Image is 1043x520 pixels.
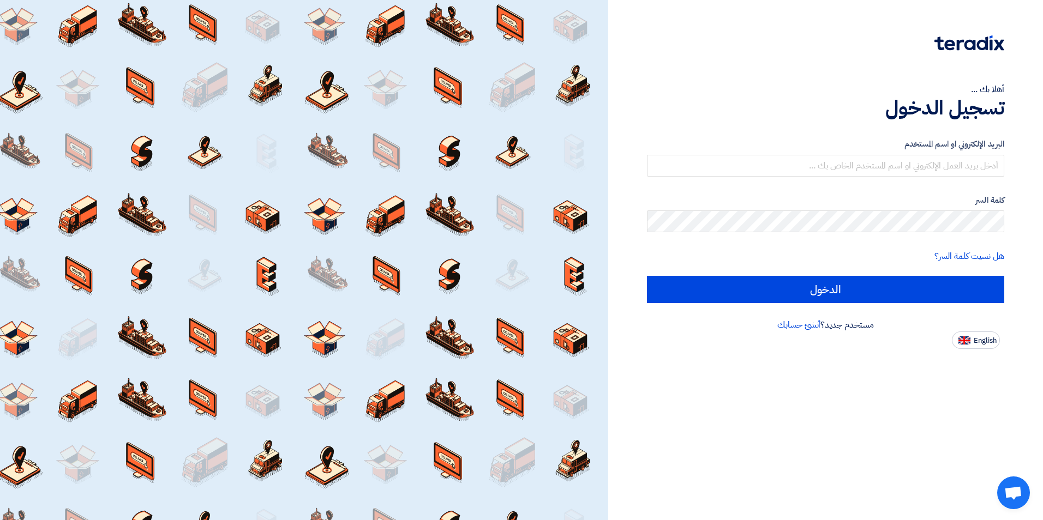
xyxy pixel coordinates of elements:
[647,96,1004,120] h1: تسجيل الدخول
[952,331,1000,349] button: English
[974,337,997,344] span: English
[647,318,1004,331] div: مستخدم جديد؟
[997,476,1030,509] a: Open chat
[934,35,1004,51] img: Teradix logo
[647,276,1004,303] input: الدخول
[777,318,820,331] a: أنشئ حسابك
[647,138,1004,150] label: البريد الإلكتروني او اسم المستخدم
[647,155,1004,177] input: أدخل بريد العمل الإلكتروني او اسم المستخدم الخاص بك ...
[958,336,970,344] img: en-US.png
[647,83,1004,96] div: أهلا بك ...
[934,250,1004,263] a: هل نسيت كلمة السر؟
[647,194,1004,207] label: كلمة السر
